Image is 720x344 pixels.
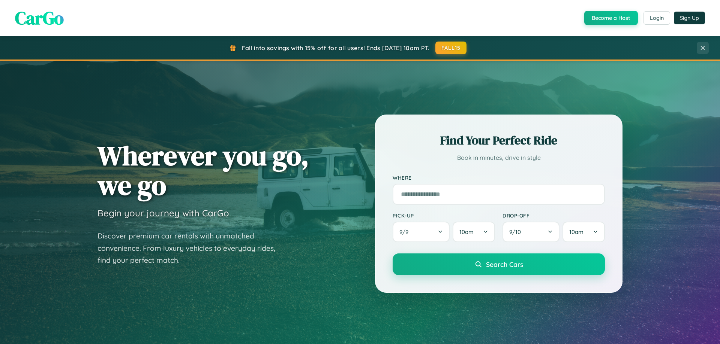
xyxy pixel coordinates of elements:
[486,260,523,268] span: Search Cars
[643,11,670,25] button: Login
[97,230,285,267] p: Discover premium car rentals with unmatched convenience. From luxury vehicles to everyday rides, ...
[393,174,605,181] label: Where
[393,222,450,242] button: 9/9
[15,6,64,30] span: CarGo
[584,11,638,25] button: Become a Host
[393,152,605,163] p: Book in minutes, drive in style
[97,141,309,200] h1: Wherever you go, we go
[393,253,605,275] button: Search Cars
[393,132,605,149] h2: Find Your Perfect Ride
[509,228,525,235] span: 9 / 10
[435,42,467,54] button: FALL15
[562,222,605,242] button: 10am
[674,12,705,24] button: Sign Up
[453,222,495,242] button: 10am
[502,222,559,242] button: 9/10
[393,212,495,219] label: Pick-up
[459,228,474,235] span: 10am
[242,44,430,52] span: Fall into savings with 15% off for all users! Ends [DATE] 10am PT.
[502,212,605,219] label: Drop-off
[399,228,412,235] span: 9 / 9
[97,207,229,219] h3: Begin your journey with CarGo
[569,228,583,235] span: 10am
